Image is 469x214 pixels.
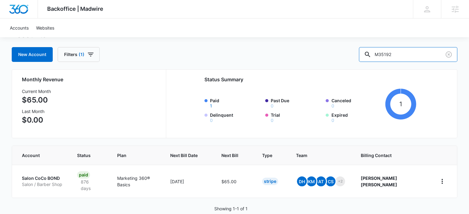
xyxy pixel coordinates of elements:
[58,47,100,62] button: Filters(1)
[22,152,53,159] span: Account
[77,152,93,159] span: Status
[210,104,212,108] button: Paid
[221,152,238,159] span: Next Bill
[444,50,454,59] button: Clear
[22,175,62,187] a: Salon CoCo BONDSalon / Barber Shop
[361,152,422,159] span: Billing Contact
[117,152,155,159] span: Plan
[22,76,158,83] h2: Monthly Revenue
[335,176,345,186] span: +2
[316,176,326,186] span: AT
[296,152,337,159] span: Team
[77,171,90,179] div: Paid
[399,100,402,108] tspan: 1
[210,112,261,123] label: Delinquent
[163,165,214,198] td: [DATE]
[331,112,383,123] label: Expired
[170,152,198,159] span: Next Bill Date
[262,178,278,185] div: Stripe
[214,205,248,212] p: Showing 1-1 of 1
[204,76,416,83] h2: Status Summary
[271,112,322,123] label: Trial
[326,176,335,186] span: CS
[331,97,383,108] label: Canceled
[361,176,397,187] strong: [PERSON_NAME] [PERSON_NAME]
[117,175,155,188] p: Marketing 360® Basics
[79,52,84,57] span: (1)
[306,176,316,186] span: KM
[22,95,51,106] p: $65.00
[437,176,447,186] button: home
[22,175,62,181] p: Salon CoCo BOND
[297,176,307,186] span: DH
[214,165,255,198] td: $65.00
[6,18,32,37] a: Accounts
[271,97,322,108] label: Past Due
[22,181,62,188] p: Salon / Barber Shop
[210,97,261,108] label: Paid
[262,152,272,159] span: Type
[12,47,53,62] a: New Account
[359,47,457,62] input: Search
[32,18,58,37] a: Websites
[77,179,102,192] p: 876 days
[47,6,103,12] span: Backoffice | Madwire
[22,88,51,95] h3: Current Month
[22,115,51,126] p: $0.00
[22,108,51,115] h3: Last Month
